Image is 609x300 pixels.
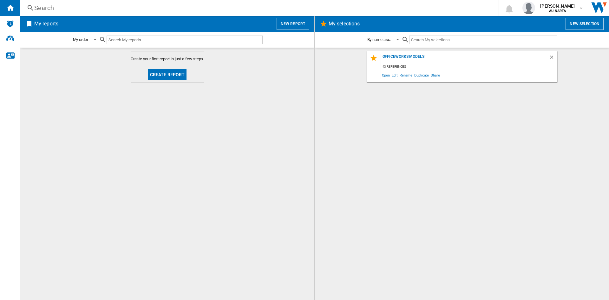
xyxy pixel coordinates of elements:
[6,20,14,27] img: alerts-logo.svg
[391,71,399,79] span: Edit
[540,3,575,9] span: [PERSON_NAME]
[107,36,263,44] input: Search My reports
[327,18,361,30] h2: My selections
[6,36,14,41] img: dsi-logo.svg
[413,71,430,79] span: Duplicate
[148,69,187,80] button: Create report
[549,9,566,13] b: AU NARTA
[549,54,557,63] div: Delete
[277,18,309,30] button: New report
[381,63,557,71] div: 43 references
[34,3,482,12] div: Search
[73,37,88,42] div: My order
[522,2,535,14] img: profile.jpg
[33,18,60,30] h2: My reports
[566,18,604,30] button: New selection
[381,71,391,79] span: Open
[409,36,557,44] input: Search My selections
[399,71,413,79] span: Rename
[430,71,441,79] span: Share
[381,54,549,63] div: Officeworks Models
[367,37,391,42] div: By name asc.
[131,56,204,62] span: Create your first report in just a few steps.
